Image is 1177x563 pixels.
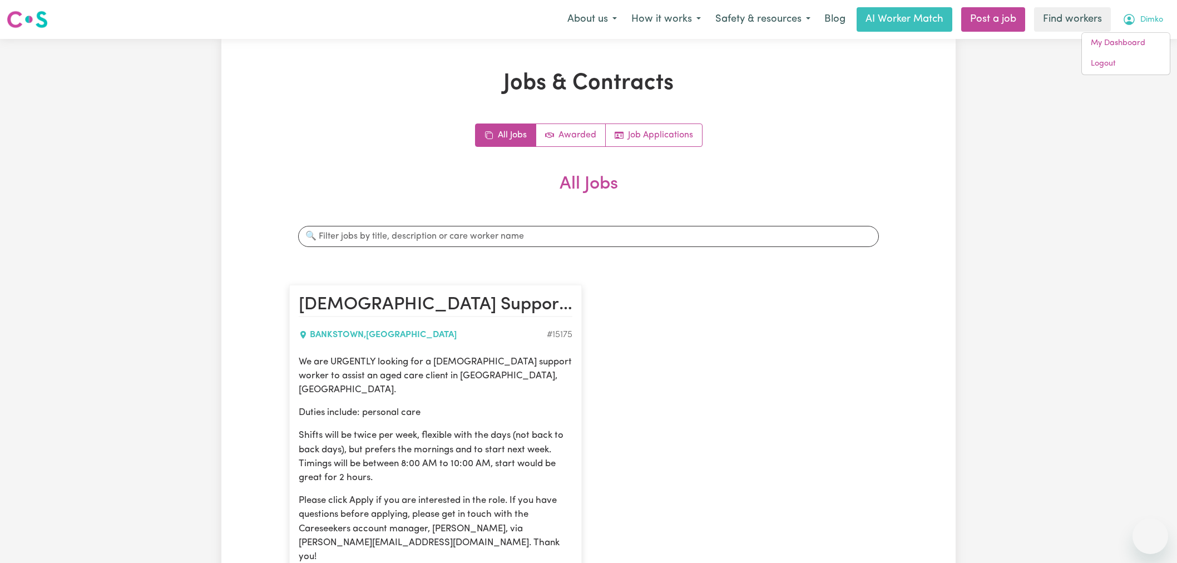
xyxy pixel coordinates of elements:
a: AI Worker Match [857,7,952,32]
a: Careseekers logo [7,7,48,32]
button: About us [560,8,624,31]
h1: Jobs & Contracts [289,70,888,97]
a: Blog [818,7,852,32]
a: Job applications [606,124,702,146]
a: Active jobs [536,124,606,146]
h2: Female Support Worker Needed In Bankstown, NSW [299,294,572,317]
iframe: Button to launch messaging window [1133,518,1168,554]
button: How it works [624,8,708,31]
p: Duties include: personal care [299,406,572,419]
button: Safety & resources [708,8,818,31]
div: Job ID #15175 [547,328,572,342]
button: My Account [1115,8,1170,31]
span: Dimko [1140,14,1163,26]
img: Careseekers logo [7,9,48,29]
p: Shifts will be twice per week, flexible with the days (not back to back days), but prefers the mo... [299,429,572,485]
a: All jobs [476,124,536,146]
a: Find workers [1034,7,1111,32]
h2: All Jobs [289,174,888,213]
a: My Dashboard [1082,33,1170,54]
div: My Account [1081,32,1170,75]
div: BANKSTOWN , [GEOGRAPHIC_DATA] [299,328,547,342]
input: 🔍 Filter jobs by title, description or care worker name [298,226,879,247]
p: We are URGENTLY looking for a [DEMOGRAPHIC_DATA] support worker to assist an aged care client in ... [299,355,572,397]
a: Post a job [961,7,1025,32]
a: Logout [1082,53,1170,75]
